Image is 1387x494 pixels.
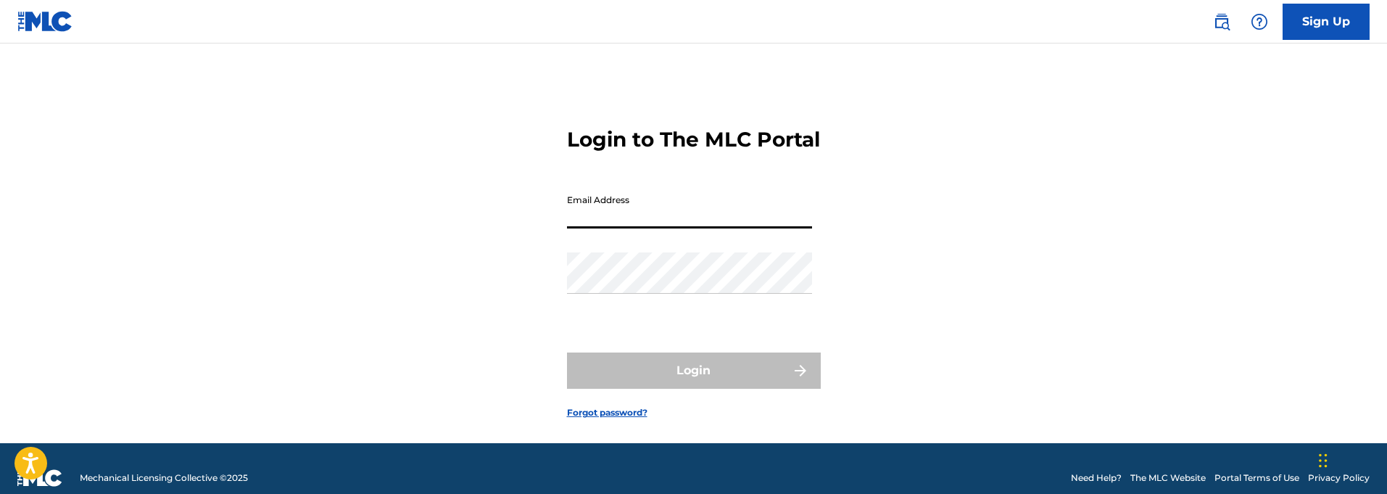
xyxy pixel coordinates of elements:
[1251,13,1268,30] img: help
[17,469,62,487] img: logo
[1071,472,1122,485] a: Need Help?
[17,11,73,32] img: MLC Logo
[1319,439,1328,482] div: Drag
[1213,13,1230,30] img: search
[567,406,647,419] a: Forgot password?
[1130,472,1206,485] a: The MLC Website
[1283,4,1370,40] a: Sign Up
[1308,472,1370,485] a: Privacy Policy
[567,127,820,152] h3: Login to The MLC Portal
[1207,7,1236,36] a: Public Search
[1346,299,1387,419] iframe: Resource Center
[1314,424,1387,494] iframe: Chat Widget
[80,472,248,485] span: Mechanical Licensing Collective © 2025
[1214,472,1299,485] a: Portal Terms of Use
[1245,7,1274,36] div: Help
